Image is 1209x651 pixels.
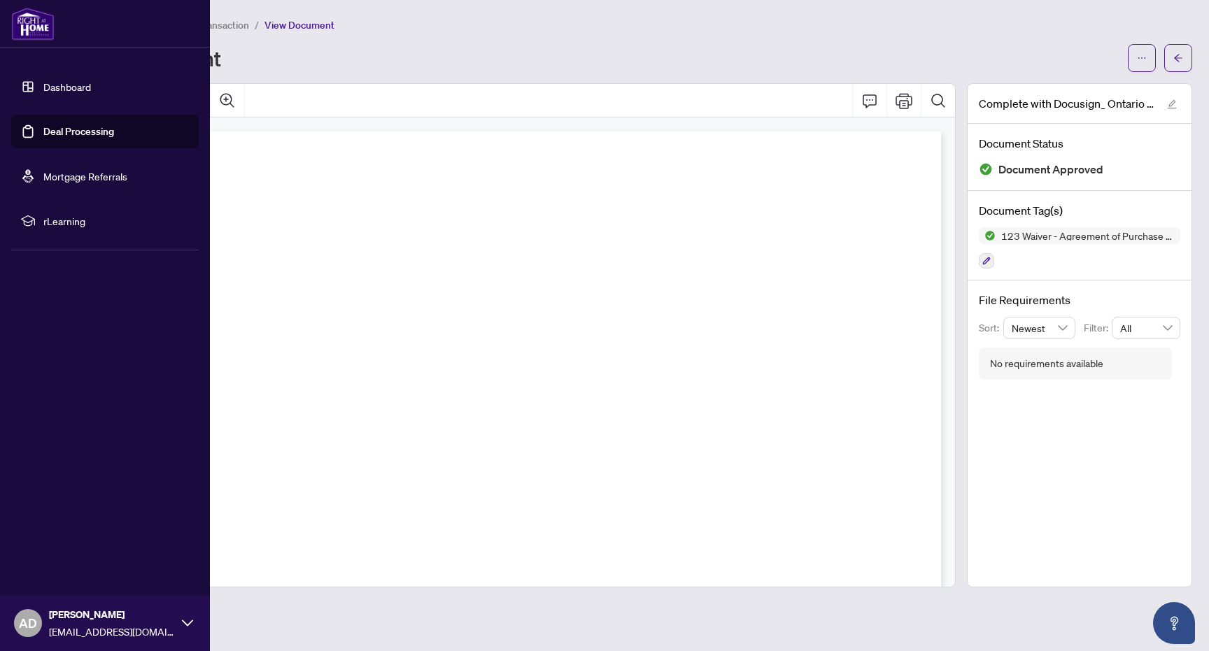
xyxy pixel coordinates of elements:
img: logo [11,7,55,41]
span: arrow-left [1173,53,1183,63]
span: All [1120,317,1172,338]
li: / [255,17,259,33]
span: [PERSON_NAME] [49,607,175,622]
span: Newest [1012,317,1068,338]
h4: Document Status [979,135,1180,152]
div: No requirements available [990,356,1103,371]
img: Status Icon [979,227,996,244]
span: AD [19,613,37,633]
span: edit [1167,99,1177,109]
button: Open asap [1153,602,1195,644]
span: Document Approved [998,160,1103,179]
p: Filter: [1084,320,1112,336]
img: Document Status [979,162,993,176]
p: Sort: [979,320,1003,336]
span: View Transaction [174,19,249,31]
span: rLearning [43,213,189,229]
h4: File Requirements [979,292,1180,308]
span: [EMAIL_ADDRESS][DOMAIN_NAME] [49,624,175,639]
a: Dashboard [43,80,91,93]
a: Deal Processing [43,125,114,138]
span: ellipsis [1137,53,1147,63]
h4: Document Tag(s) [979,202,1180,219]
span: Complete with Docusign_ Ontario 123 - Waiver-unlocked.pdf [979,95,1154,112]
span: View Document [264,19,334,31]
a: Mortgage Referrals [43,170,127,183]
span: 123 Waiver - Agreement of Purchase and Sale [996,231,1180,241]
